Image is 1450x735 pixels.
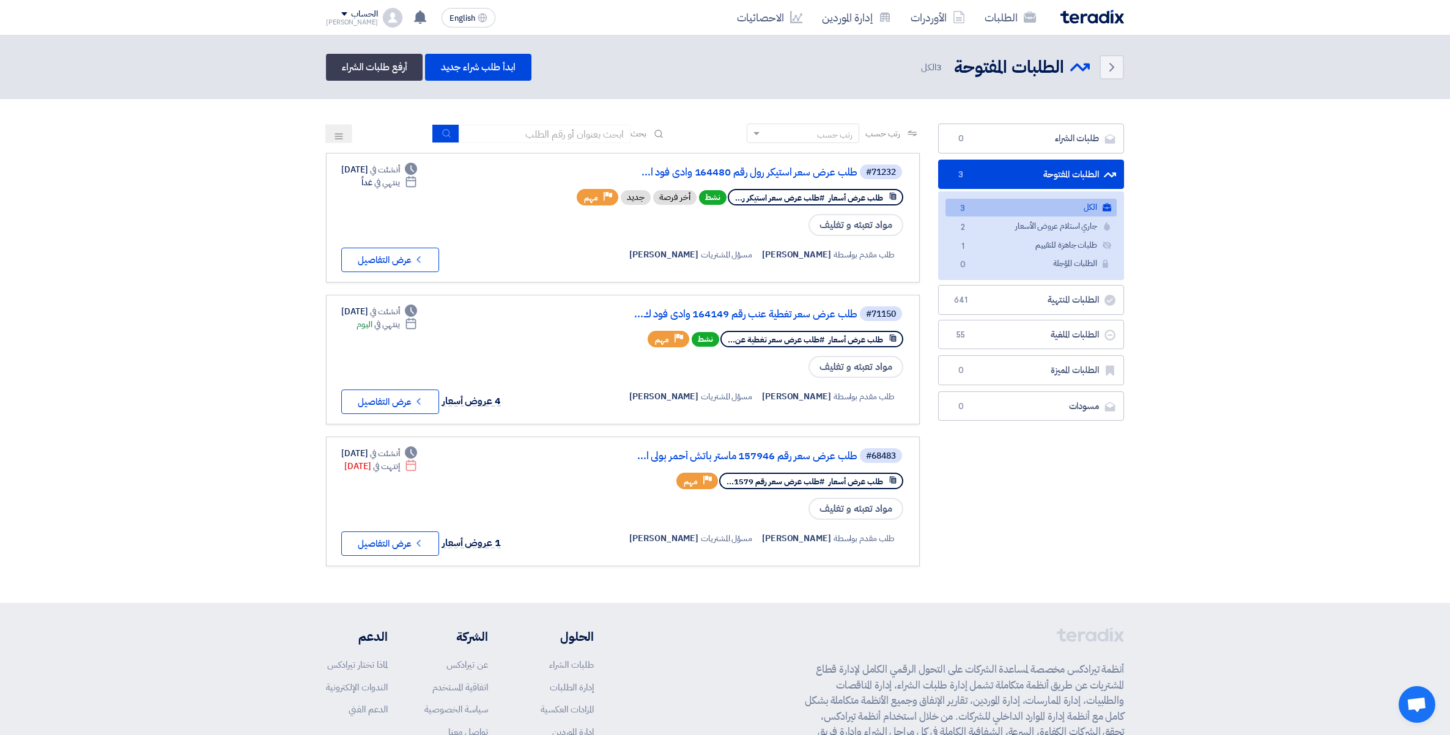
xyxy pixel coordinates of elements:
[442,8,495,28] button: English
[955,202,970,215] span: 3
[425,54,531,81] a: ابدأ طلب شراء جديد
[808,214,903,236] span: مواد تعبئه و تغليف
[374,176,399,189] span: ينتهي في
[762,532,831,545] span: [PERSON_NAME]
[370,305,399,318] span: أنشئت في
[631,127,646,140] span: بحث
[424,703,488,716] a: سياسة الخصوصية
[834,248,895,261] span: طلب مقدم بواسطة
[953,169,968,181] span: 3
[370,447,399,460] span: أنشئت في
[629,390,698,403] span: [PERSON_NAME]
[953,329,968,341] span: 55
[613,451,857,462] a: طلب عرض سعر رقم 157946 ماستر باتش أحمر بولى ا...
[621,190,651,205] div: جديد
[762,248,831,261] span: [PERSON_NAME]
[834,532,895,545] span: طلب مقدم بواسطة
[442,394,501,408] span: 4 عروض أسعار
[735,192,824,204] span: #طلب عرض سعر استيكر ر...
[829,334,883,345] span: طلب عرض أسعار
[945,218,1117,235] a: جاري استلام عروض الأسعار
[351,9,377,20] div: الحساب
[866,168,896,177] div: #71232
[834,390,895,403] span: طلب مقدم بواسطة
[326,19,378,26] div: [PERSON_NAME]
[373,460,399,473] span: إنتهت في
[692,332,719,347] span: نشط
[936,61,942,74] span: 3
[953,294,968,306] span: 641
[442,536,501,550] span: 1 عروض أسعار
[550,681,594,694] a: إدارة الطلبات
[866,452,896,460] div: #68483
[945,255,1117,273] a: الطلبات المؤجلة
[728,334,824,345] span: #طلب عرض سعر تغطية عن...
[357,318,417,331] div: اليوم
[613,167,857,178] a: طلب عرض سعر استيكر رول رقم 164480 وادى فود ا...
[327,658,388,671] a: لماذا تختار تيرادكس
[370,163,399,176] span: أنشئت في
[459,125,631,143] input: ابحث بعنوان أو رقم الطلب
[1060,10,1124,24] img: Teradix logo
[945,237,1117,254] a: طلبات جاهزة للتقييم
[541,703,594,716] a: المزادات العكسية
[955,240,970,253] span: 1
[975,3,1046,32] a: الطلبات
[701,390,752,403] span: مسؤل المشتريات
[953,401,968,413] span: 0
[341,248,439,272] button: عرض التفاصيل
[341,163,417,176] div: [DATE]
[424,627,488,646] li: الشركة
[701,532,752,545] span: مسؤل المشتريات
[326,54,423,81] a: أرفع طلبات الشراء
[865,127,900,140] span: رتب حسب
[938,320,1124,350] a: الطلبات الملغية55
[383,8,402,28] img: profile_test.png
[1399,686,1435,723] a: Open chat
[613,309,857,320] a: طلب عرض سعر تغطية عنب رقم 164149 وادى فود ك...
[938,285,1124,315] a: الطلبات المنتهية641
[374,318,399,331] span: ينتهي في
[945,199,1117,216] a: الكل
[584,192,598,204] span: مهم
[629,248,698,261] span: [PERSON_NAME]
[727,476,824,487] span: #طلب عرض سعر رقم 1579...
[341,390,439,414] button: عرض التفاصيل
[938,124,1124,153] a: طلبات الشراء0
[449,14,475,23] span: English
[955,221,970,234] span: 2
[829,192,883,204] span: طلب عرض أسعار
[361,176,417,189] div: غداً
[808,356,903,378] span: مواد تعبئه و تغليف
[699,190,727,205] span: نشط
[817,128,853,141] div: رتب حسب
[812,3,901,32] a: إدارة الموردين
[866,310,896,319] div: #71150
[629,532,698,545] span: [PERSON_NAME]
[344,460,417,473] div: [DATE]
[326,627,388,646] li: الدعم
[808,498,903,520] span: مواد تعبئه و تغليف
[953,133,968,145] span: 0
[684,476,698,487] span: مهم
[349,703,388,716] a: الدعم الفني
[341,447,417,460] div: [DATE]
[938,160,1124,190] a: الطلبات المفتوحة3
[549,658,594,671] a: طلبات الشراء
[901,3,975,32] a: الأوردرات
[727,3,812,32] a: الاحصائيات
[829,476,883,487] span: طلب عرض أسعار
[341,531,439,556] button: عرض التفاصيل
[701,248,752,261] span: مسؤل المشتريات
[921,61,944,75] span: الكل
[953,364,968,377] span: 0
[955,259,970,271] span: 0
[525,627,594,646] li: الحلول
[762,390,831,403] span: [PERSON_NAME]
[341,305,417,318] div: [DATE]
[653,190,697,205] div: أخر فرصة
[432,681,488,694] a: اتفاقية المستخدم
[655,334,669,345] span: مهم
[938,391,1124,421] a: مسودات0
[446,658,488,671] a: عن تيرادكس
